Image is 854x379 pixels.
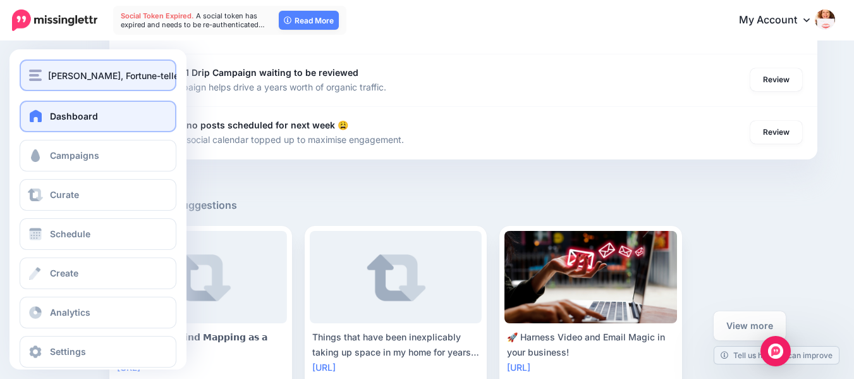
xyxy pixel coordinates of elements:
[12,9,97,31] img: Missinglettr
[109,197,817,213] h5: Curated Post Suggestions
[20,336,176,368] a: Settings
[121,11,265,29] span: A social token has expired and needs to be re-authenticated…
[312,362,336,373] a: [URL]
[20,140,176,171] a: Campaigns
[50,346,86,357] span: Settings
[714,347,839,364] a: Tell us how we can improve
[750,68,802,91] a: Review
[50,268,78,278] span: Create
[507,330,674,360] div: 🚀 Harness Video and Email Magic in your business!
[142,80,386,94] p: Each campaign helps drive a years worth of organic traffic.
[279,11,339,30] a: Read More
[50,228,90,239] span: Schedule
[750,121,802,144] a: Review
[20,59,176,91] button: [PERSON_NAME], Fortune-teller & Certified Lipsologist
[117,330,284,360] div: 𝗛𝗼𝘄 𝘁𝗼 𝗨𝘀𝗲 𝗠𝗶𝗻𝗱 𝗠𝗮𝗽𝗽𝗶𝗻𝗴 𝗮𝘀 𝗮 𝗠𝗲𝗺𝗼𝗿𝘆 𝗧𝗼𝗼𝗹
[48,68,279,83] span: [PERSON_NAME], Fortune-teller & Certified Lipsologist
[20,101,176,132] a: Dashboard
[507,362,530,373] a: [URL]
[50,307,90,318] span: Analytics
[20,179,176,211] a: Curate
[117,362,140,373] a: [URL]
[312,330,485,360] div: Things that have been inexplicably taking up space in my home for years and years
[20,297,176,328] a: Analytics
[142,132,404,147] p: Keep your social calendar topped up to maximise engagement.
[20,218,176,250] a: Schedule
[760,336,791,366] div: Open Intercom Messenger
[20,258,176,289] a: Create
[142,120,348,130] b: There are no posts scheduled for next week 😩
[29,70,42,81] img: menu.png
[121,11,194,20] span: Social Token Expired.
[50,111,98,121] span: Dashboard
[726,5,835,36] a: My Account
[142,67,358,78] b: You have 1 Drip Campaign waiting to be reviewed
[714,311,786,340] a: View more
[50,150,99,161] span: Campaigns
[50,189,79,200] span: Curate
